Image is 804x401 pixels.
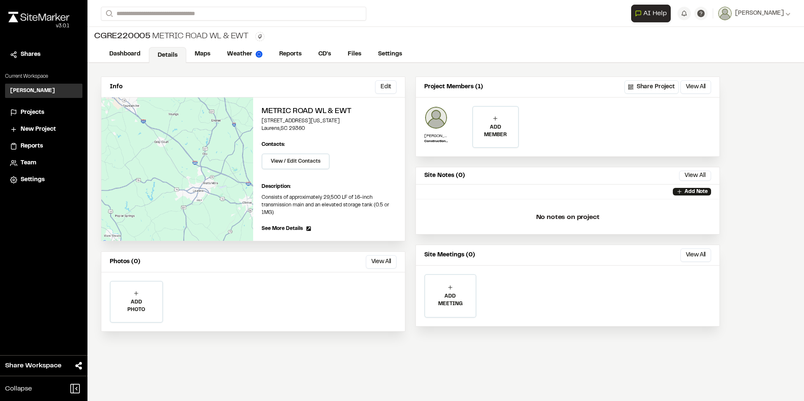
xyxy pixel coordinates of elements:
img: Chris White [424,106,448,129]
p: Project Members (1) [424,82,483,92]
span: Share Workspace [5,361,61,371]
a: Settings [370,46,410,62]
button: Share Project [624,80,679,94]
div: Open AI Assistant [631,5,674,22]
button: View All [366,255,397,269]
button: Open AI Assistant [631,5,671,22]
img: User [718,7,732,20]
a: Reports [10,142,77,151]
span: Settings [21,175,45,185]
div: Oh geez...please don't... [8,22,69,30]
a: Maps [186,46,219,62]
p: Description: [262,183,397,190]
span: Team [21,158,36,168]
button: Edit Tags [255,32,264,41]
a: Shares [10,50,77,59]
button: View All [679,171,711,181]
span: [PERSON_NAME] [735,9,784,18]
button: View / Edit Contacts [262,153,330,169]
span: New Project [21,125,56,134]
span: Shares [21,50,40,59]
p: Current Workspace [5,73,82,80]
a: Weather [219,46,271,62]
button: [PERSON_NAME] [718,7,791,20]
a: Dashboard [101,46,149,62]
p: Add Note [685,188,708,195]
button: View All [680,248,711,262]
p: [STREET_ADDRESS][US_STATE] [262,117,397,125]
a: Details [149,47,186,63]
p: [PERSON_NAME] [424,133,448,139]
span: Projects [21,108,44,117]
span: Collapse [5,384,32,394]
p: Contacts: [262,141,285,148]
p: Consists of approximately 29,500 LF of 16-inch transmission main and an elevated storage tank (0.... [262,194,397,216]
p: Laurens , SC 29360 [262,125,397,132]
h2: Metric Road WL & EWT [262,106,397,117]
a: CD's [310,46,339,62]
p: Site Meetings (0) [424,251,475,260]
p: ADD MEETING [425,293,476,308]
p: ADD PHOTO [111,298,162,314]
p: ADD MEMBER [473,124,518,139]
button: Edit [375,80,397,94]
p: Construction Manager [424,139,448,144]
a: Projects [10,108,77,117]
p: No notes on project [423,204,713,231]
p: Site Notes (0) [424,171,465,180]
a: Reports [271,46,310,62]
button: View All [680,80,711,94]
span: CGRE220005 [94,30,151,43]
a: New Project [10,125,77,134]
a: Team [10,158,77,168]
span: Reports [21,142,43,151]
a: Settings [10,175,77,185]
a: Files [339,46,370,62]
h3: [PERSON_NAME] [10,87,55,95]
span: See More Details [262,225,303,232]
span: AI Help [643,8,667,18]
img: precipai.png [256,51,262,58]
div: Metric Road WL & EWT [94,30,249,43]
button: Search [101,7,116,21]
p: Photos (0) [110,257,140,266]
img: rebrand.png [8,12,69,22]
p: Info [110,82,122,92]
